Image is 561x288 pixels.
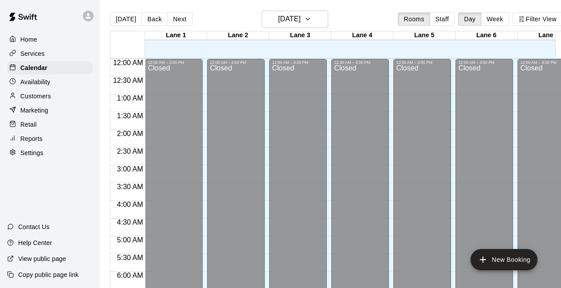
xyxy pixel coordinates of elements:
button: Staff [430,12,455,26]
a: Services [7,47,93,60]
p: Copy public page link [18,270,78,279]
span: 4:30 AM [115,218,145,226]
div: Lane 5 [393,31,455,40]
span: 4:00 AM [115,201,145,208]
button: [DATE] [262,11,328,27]
a: Retail [7,118,93,131]
div: 12:00 AM – 3:00 PM [272,60,324,65]
p: Settings [20,148,43,157]
button: Next [167,12,192,26]
button: Back [141,12,168,26]
span: 5:30 AM [115,254,145,261]
a: Customers [7,90,93,103]
div: 12:00 AM – 3:00 PM [334,60,386,65]
button: [DATE] [110,12,142,26]
span: 1:00 AM [115,94,145,102]
div: 12:00 AM – 3:00 PM [396,60,448,65]
div: 12:00 AM – 3:00 PM [148,60,200,65]
span: 12:00 AM [111,59,145,66]
p: Marketing [20,106,48,115]
a: Calendar [7,61,93,74]
p: Home [20,35,37,44]
a: Reports [7,132,93,145]
span: 5:00 AM [115,236,145,244]
div: Lane 4 [331,31,393,40]
a: Marketing [7,104,93,117]
p: Services [20,49,45,58]
p: Retail [20,120,37,129]
p: Availability [20,78,51,86]
a: Home [7,33,93,46]
p: Contact Us [18,222,50,231]
h6: [DATE] [278,13,301,25]
p: Calendar [20,63,47,72]
span: 2:30 AM [115,148,145,155]
button: Week [481,12,509,26]
div: 12:00 AM – 3:00 PM [458,60,510,65]
div: Lane 1 [145,31,207,40]
button: Rooms [398,12,430,26]
div: Lane 2 [207,31,269,40]
p: Reports [20,134,43,143]
button: add [471,249,537,270]
span: 1:30 AM [115,112,145,120]
span: 3:30 AM [115,183,145,191]
a: Settings [7,146,93,160]
p: Customers [20,92,51,101]
span: 2:00 AM [115,130,145,137]
button: Day [458,12,481,26]
div: Lane 6 [455,31,518,40]
p: Help Center [18,238,52,247]
div: 12:00 AM – 3:00 PM [210,60,262,65]
a: Availability [7,75,93,89]
div: Lane 3 [269,31,331,40]
p: View public page [18,254,66,263]
span: 12:30 AM [111,77,145,84]
span: 3:00 AM [115,165,145,173]
span: 6:00 AM [115,272,145,279]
